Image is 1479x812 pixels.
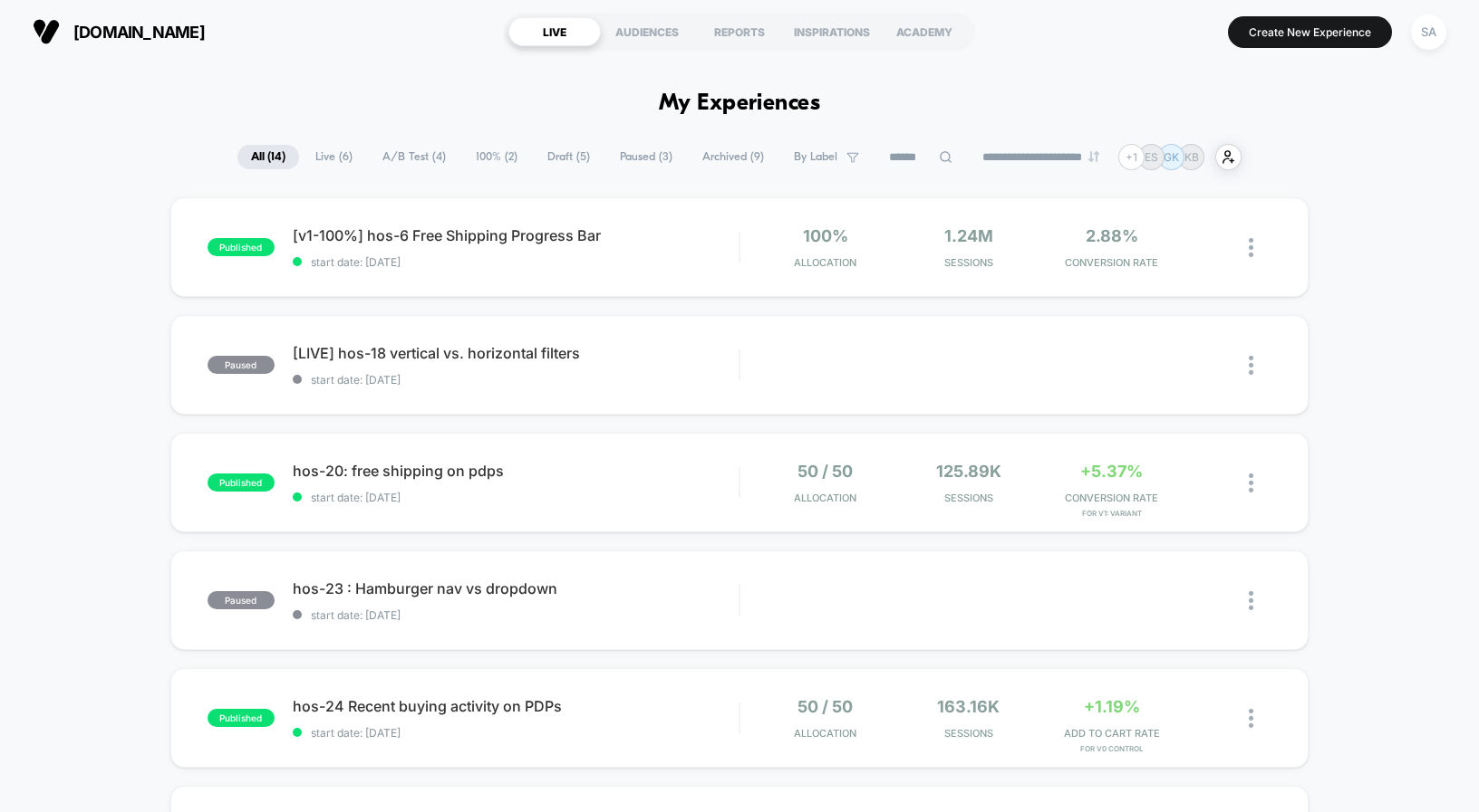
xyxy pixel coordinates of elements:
span: Live ( 6 ) [302,145,366,169]
button: Create New Experience [1228,16,1392,48]
span: for v1: variant [1045,509,1179,518]
img: close [1249,238,1253,257]
span: 50 / 50 [797,462,853,481]
span: 125.89k [936,462,1001,481]
button: SA [1406,14,1452,51]
div: REPORTS [693,17,786,46]
span: Archived ( 9 ) [689,145,778,169]
span: start date: [DATE] [293,726,739,740]
span: start date: [DATE] [293,373,739,387]
span: start date: [DATE] [293,608,739,622]
span: Paused ( 3 ) [606,145,686,169]
img: end [1088,151,1099,162]
img: close [1249,709,1253,728]
span: ADD TO CART RATE [1045,727,1179,740]
img: close [1249,473,1253,492]
div: ACADEMY [878,17,971,46]
span: Allocation [794,492,856,504]
span: CONVERSION RATE [1045,492,1179,504]
span: published [208,473,275,492]
img: close [1249,356,1253,375]
div: SA [1411,14,1446,50]
div: LIVE [508,17,601,46]
span: 100% ( 2 ) [462,145,531,169]
span: By Label [794,150,837,164]
span: [v1-100%] hos-6 Free Shipping Progress Bar [293,226,739,244]
span: +1.19% [1084,697,1140,716]
div: + 1 [1118,144,1145,170]
span: published [208,709,275,727]
span: Allocation [794,727,856,740]
span: for v0 control [1045,744,1179,753]
span: 100% [803,226,848,245]
span: 50 / 50 [797,697,853,716]
div: AUDIENCES [601,17,693,46]
span: published [208,238,275,256]
span: 1.24M [944,226,993,245]
span: All ( 14 ) [237,145,299,169]
button: [DOMAIN_NAME] [27,17,210,46]
p: KB [1184,150,1199,164]
span: paused [208,356,275,374]
span: Sessions [902,256,1036,269]
span: start date: [DATE] [293,255,739,269]
span: 163.16k [937,697,1000,716]
span: [LIVE] hos-18 vertical vs. horizontal filters [293,344,739,362]
span: hos-20: free shipping on pdps [293,462,739,480]
img: Visually logo [33,18,60,45]
span: Allocation [794,256,856,269]
span: A/B Test ( 4 ) [369,145,459,169]
span: 2.88% [1086,226,1138,245]
span: +5.37% [1080,462,1143,481]
span: hos-24 Recent buying activity on PDPs [293,697,739,715]
img: close [1249,591,1253,610]
span: [DOMAIN_NAME] [73,23,205,42]
span: start date: [DATE] [293,491,739,504]
h1: My Experiences [659,91,821,117]
span: Sessions [902,492,1036,504]
p: ES [1145,150,1158,164]
span: Draft ( 5 ) [534,145,604,169]
div: INSPIRATIONS [786,17,878,46]
span: paused [208,591,275,609]
span: hos-23 : Hamburger nav vs dropdown [293,579,739,597]
span: CONVERSION RATE [1045,256,1179,269]
p: GK [1164,150,1179,164]
span: Sessions [902,727,1036,740]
